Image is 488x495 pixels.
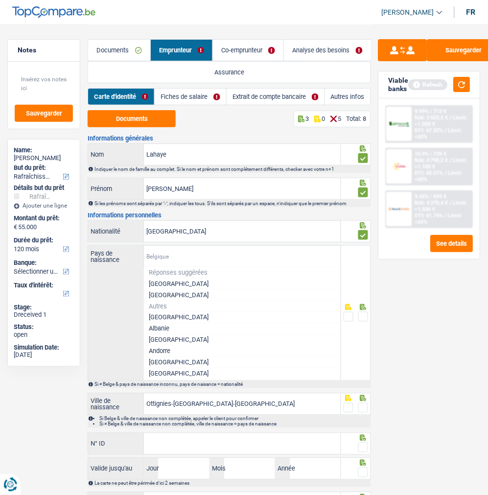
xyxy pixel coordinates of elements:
h5: Notes [18,46,70,54]
span: [PERSON_NAME] [382,8,434,17]
span: / [450,157,452,164]
div: 9.99% | 713 € [415,108,447,115]
label: Nom [88,144,144,165]
label: But du prêt: [14,164,72,172]
li: Albanie [144,323,341,334]
span: Autres [149,303,336,309]
div: [DATE] [14,352,74,359]
li: Si ≠ Belge & ville de naissance non complétée, ville de naissance = pays de naissance [99,422,370,427]
span: Sauvegarder [26,110,62,117]
label: N° ID [88,433,144,454]
span: Limit: >1.000 € [415,115,467,127]
li: Andorre [144,346,341,357]
button: Sauvegarder [15,105,73,122]
div: 9.45% | 699 € [415,193,447,200]
label: Année [275,458,290,479]
input: Belgique [144,246,341,267]
div: fr [466,7,476,17]
a: Assurance [88,62,370,83]
a: Co-emprunteur [213,40,283,61]
p: 0 [322,115,325,122]
div: Total: 8 [347,115,367,122]
input: 590-1234567-89 [144,433,341,454]
label: Nationalité [88,221,144,242]
input: Belgique [144,221,341,242]
span: Limit: >1.100 € [415,157,467,170]
input: AAAA [290,458,341,479]
span: Limit: <65% [415,212,463,225]
img: Record Credits [389,204,410,214]
li: Si Belge & ville de naissance non complétée, appeler le client pour confirmer [99,416,370,422]
a: Carte d'identité [88,89,154,105]
span: / [450,115,452,121]
p: 3 [306,115,309,122]
a: [PERSON_NAME] [374,4,442,21]
span: NAI: 3 503,5 € [415,115,448,121]
a: Documents [88,40,150,61]
span: DTI: 47.32% [415,127,443,134]
img: AlphaCredit [389,121,410,127]
div: Si les prénoms sont séparés par "-", indiquer les tous. S'ils sont séparés par un espace, n'indiq... [94,201,370,206]
span: / [445,170,447,176]
span: DTI: 45.51% [415,170,443,176]
div: Stage: [14,304,74,311]
div: [PERSON_NAME] [14,154,74,162]
div: Refresh [409,79,448,90]
label: Mois [209,458,224,479]
div: La carte ne peut être périmée d'ici 2 semaines [94,481,370,486]
li: [GEOGRAPHIC_DATA] [144,357,341,368]
span: € [14,223,17,231]
span: Limit: <60% [415,170,463,183]
div: Si ≠ Belge & pays de naissance inconnu, pays de naisance = nationalité [94,382,370,387]
button: See details [431,235,473,252]
img: TopCompare Logo [12,6,95,18]
div: Détails but du prêt [14,184,74,192]
a: Analyse des besoins [284,40,371,61]
h3: Informations personnelles [88,212,371,218]
li: [GEOGRAPHIC_DATA] [144,334,341,346]
label: Valide jusqu'au [88,461,144,477]
input: MM [224,458,276,479]
span: Réponses suggérées [149,269,336,276]
label: Banque: [14,259,72,267]
div: Status: [14,324,74,331]
span: DTI: 41.74% [415,212,443,219]
p: 5 [338,115,342,122]
a: Emprunteur [151,40,212,61]
label: Jour [144,458,159,479]
li: [GEOGRAPHIC_DATA] [144,289,341,301]
span: NAI: 3 798,2 € [415,157,448,164]
input: JJ [158,458,209,479]
div: 10.9% | 739 € [415,151,447,157]
a: Autres infos [325,89,371,105]
li: [GEOGRAPHIC_DATA] [144,312,341,323]
h3: Informations générales [88,135,371,141]
li: Argentine [144,379,341,391]
span: / [450,200,452,206]
div: Name: [14,146,74,154]
li: [GEOGRAPHIC_DATA] [144,278,341,289]
img: Cofidis [389,161,410,171]
label: Montant du prêt: [14,214,72,222]
button: Documents [88,110,176,127]
span: Limit: <60% [415,127,463,140]
a: Fiches de salaire [155,89,226,105]
label: Durée du prêt: [14,236,72,244]
label: Ville de naissance [88,394,144,415]
div: open [14,331,74,339]
div: Viable banks [389,76,409,93]
span: Limit: >1.506 € [415,200,467,212]
div: Simulation Date: [14,344,74,352]
li: [GEOGRAPHIC_DATA] [144,368,341,379]
label: Pays de naissance [88,246,144,267]
div: Ajouter une ligne [14,202,74,209]
span: NAI: 4 370,4 € [415,200,448,206]
label: Taux d'intérêt: [14,282,72,289]
div: Dreceived 1 [14,311,74,319]
label: Prénom [88,178,144,199]
span: / [445,212,447,219]
a: Extrait de compte bancaire [227,89,325,105]
span: / [445,127,447,134]
div: Indiquer le nom de famille au complet. Si le nom et prénom sont complétement différents, checker ... [94,166,370,172]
